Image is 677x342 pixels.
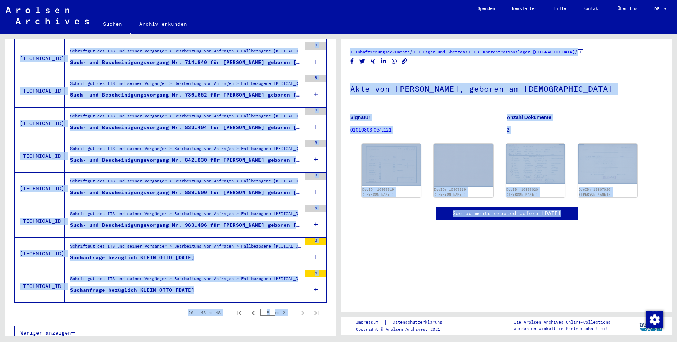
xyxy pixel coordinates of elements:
div: Schriftgut des ITS und seiner Vorgänger > Bearbeitung von Anfragen > Fallbezogene [MEDICAL_DATA] ... [70,276,302,285]
td: [TECHNICAL_ID] [15,237,65,270]
button: Share on Xing [369,57,377,66]
a: DocID: 10907020 ([PERSON_NAME]) [506,187,538,196]
div: Schriftgut des ITS und seiner Vorgänger > Bearbeitung von Anfragen > Fallbezogene [MEDICAL_DATA] ... [70,48,302,58]
button: Share on Twitter [359,57,366,66]
p: wurden entwickelt in Partnerschaft mit [514,325,610,332]
div: 8 [305,173,326,180]
a: DocID: 10907020 ([PERSON_NAME]) [579,187,610,196]
div: 6 [305,205,326,212]
div: Such- und Bescheinigungsvorgang Nr. 736.652 für [PERSON_NAME] geboren [DEMOGRAPHIC_DATA] [70,91,302,99]
button: Weniger anzeigen [14,326,81,340]
p: 2 [507,126,663,134]
button: First page [232,306,246,320]
a: Archiv erkunden [131,16,195,33]
div: Such- und Bescheinigungsvorgang Nr. 714.840 für [PERSON_NAME] geboren [DEMOGRAPHIC_DATA] [70,59,302,66]
div: Schriftgut des ITS und seiner Vorgänger > Bearbeitung von Anfragen > Fallbezogene [MEDICAL_DATA] ... [70,145,302,155]
div: 4 [305,270,326,277]
div: 3 [305,238,326,245]
a: Suchen [95,16,131,34]
p: Die Arolsen Archives Online-Collections [514,319,610,325]
div: Schriftgut des ITS und seiner Vorgänger > Bearbeitung von Anfragen > Fallbezogene [MEDICAL_DATA] ... [70,113,302,123]
a: 01010803 054.121 [350,127,392,133]
div: Suchanfrage bezüglich KLEIN OTTO [DATE] [70,254,194,261]
div: 26 – 48 of 48 [188,309,221,316]
div: Such- und Bescheinigungsvorgang Nr. 983.496 für [PERSON_NAME] geboren [DEMOGRAPHIC_DATA] [70,221,302,229]
td: [TECHNICAL_ID] [15,140,65,172]
span: / [575,48,578,55]
a: 1 Inhaftierungsdokumente [350,49,410,54]
div: Such- und Bescheinigungsvorgang Nr. 833.404 für [PERSON_NAME] geboren [DEMOGRAPHIC_DATA] [70,124,302,131]
button: Next page [296,306,310,320]
img: Zustimmung ändern [646,311,663,328]
b: Anzahl Dokumente [507,115,551,120]
img: 001.jpg [362,144,421,186]
div: 8 [305,140,326,147]
div: 6 [305,108,326,115]
a: 1.1.8 Konzentrationslager [GEOGRAPHIC_DATA] [468,49,575,54]
td: [TECHNICAL_ID] [15,270,65,302]
td: [TECHNICAL_ID] [15,42,65,75]
a: Impressum [356,319,384,326]
td: [TECHNICAL_ID] [15,172,65,205]
div: Such- und Bescheinigungsvorgang Nr. 889.500 für [PERSON_NAME] geboren [DEMOGRAPHIC_DATA] [70,189,302,196]
img: Arolsen_neg.svg [6,7,89,24]
span: Weniger anzeigen [20,330,71,336]
td: [TECHNICAL_ID] [15,75,65,107]
div: of 2 [260,309,296,316]
div: Schriftgut des ITS und seiner Vorgänger > Bearbeitung von Anfragen > Fallbezogene [MEDICAL_DATA] ... [70,178,302,188]
div: 6 [305,42,326,50]
div: Schriftgut des ITS und seiner Vorgänger > Bearbeitung von Anfragen > Fallbezogene [MEDICAL_DATA] ... [70,80,302,90]
a: Datenschutzerklärung [387,319,451,326]
a: DocID: 10907019 ([PERSON_NAME]) [362,187,394,196]
a: See comments created before [DATE] [453,210,561,217]
a: DocID: 10907019 ([PERSON_NAME]) [434,187,466,196]
div: | [356,319,451,326]
span: / [465,48,468,55]
div: Such- und Bescheinigungsvorgang Nr. 842.830 für [PERSON_NAME] geboren [DEMOGRAPHIC_DATA] [70,156,302,164]
button: Share on WhatsApp [391,57,398,66]
img: yv_logo.png [638,317,665,334]
button: Share on LinkedIn [380,57,387,66]
div: Schriftgut des ITS und seiner Vorgänger > Bearbeitung von Anfragen > Fallbezogene [MEDICAL_DATA] ... [70,210,302,220]
div: Schriftgut des ITS und seiner Vorgänger > Bearbeitung von Anfragen > Fallbezogene [MEDICAL_DATA] ... [70,243,302,253]
img: 001.jpg [506,144,565,184]
div: Suchanfrage bezüglich KLEIN OTTO [DATE] [70,286,194,294]
span: DE [654,6,662,11]
img: 002.jpg [434,144,493,187]
button: Previous page [246,306,260,320]
button: Copy link [401,57,408,66]
p: Copyright © Arolsen Archives, 2021 [356,326,451,332]
td: [TECHNICAL_ID] [15,205,65,237]
a: 1.1 Lager und Ghettos [413,49,465,54]
b: Signatur [350,115,370,120]
div: 9 [305,75,326,82]
td: [TECHNICAL_ID] [15,107,65,140]
img: 002.jpg [578,144,637,184]
span: / [410,48,413,55]
h1: Akte von [PERSON_NAME], geboren am [DEMOGRAPHIC_DATA] [350,73,663,104]
button: Share on Facebook [348,57,356,66]
button: Last page [310,306,324,320]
